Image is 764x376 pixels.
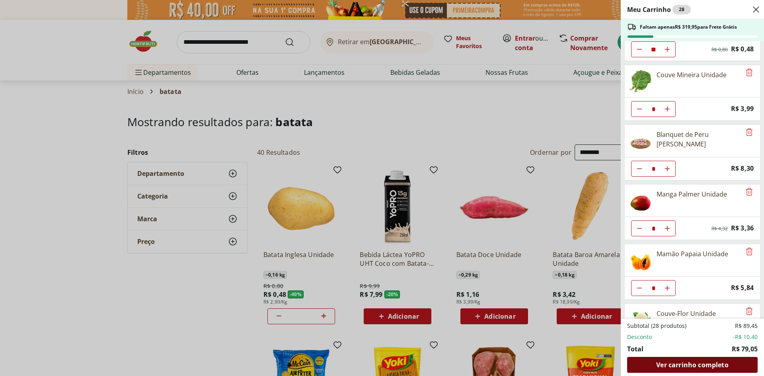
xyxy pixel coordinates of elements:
img: Couve Mineira Unidade [630,70,652,92]
span: R$ 0,80 [711,47,728,53]
button: Aumentar Quantidade [659,101,675,117]
button: Diminuir Quantidade [631,220,647,236]
button: Diminuir Quantidade [631,161,647,177]
span: R$ 3,36 [731,223,754,234]
span: Desconto [627,333,652,341]
input: Quantidade Atual [647,281,659,296]
button: Aumentar Quantidade [659,161,675,177]
span: R$ 8,30 [731,163,754,174]
button: Remove [745,307,754,316]
span: -R$ 10,40 [733,333,758,341]
img: Couve-Flor Unidade [630,309,652,331]
button: Aumentar Quantidade [659,41,675,57]
input: Quantidade Atual [647,221,659,236]
span: R$ 3,99 [731,103,754,114]
span: R$ 4,32 [711,226,728,232]
input: Quantidade Atual [647,42,659,57]
button: Diminuir Quantidade [631,280,647,296]
button: Remove [745,247,754,257]
button: Remove [745,68,754,78]
input: Quantidade Atual [647,101,659,117]
button: Remove [745,128,754,137]
button: Aumentar Quantidade [659,220,675,236]
div: Couve Mineira Unidade [657,70,727,80]
span: R$ 5,84 [731,282,754,293]
div: Mamão Papaia Unidade [657,249,728,259]
button: Diminuir Quantidade [631,101,647,117]
img: Principal [630,130,652,152]
span: Faltam apenas R$ 319,95 para Frete Grátis [640,24,737,30]
span: R$ 0,48 [731,44,754,55]
div: 28 [672,5,691,14]
span: Subtotal (28 produtos) [627,322,686,330]
a: Ver carrinho completo [627,357,758,373]
div: Blanquet de Peru [PERSON_NAME] [657,130,741,149]
img: Manga Palmer Unidade [630,189,652,212]
img: Mamão Papaia Unidade [630,249,652,271]
span: R$ 89,45 [735,322,758,330]
input: Quantidade Atual [647,161,659,176]
button: Aumentar Quantidade [659,280,675,296]
div: Manga Palmer Unidade [657,189,727,199]
span: Ver carrinho completo [656,362,728,368]
div: Couve-Flor Unidade [657,309,716,318]
h2: Meu Carrinho [627,5,691,14]
span: R$ 79,05 [732,344,758,354]
button: Remove [745,187,754,197]
span: Total [627,344,643,354]
button: Diminuir Quantidade [631,41,647,57]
